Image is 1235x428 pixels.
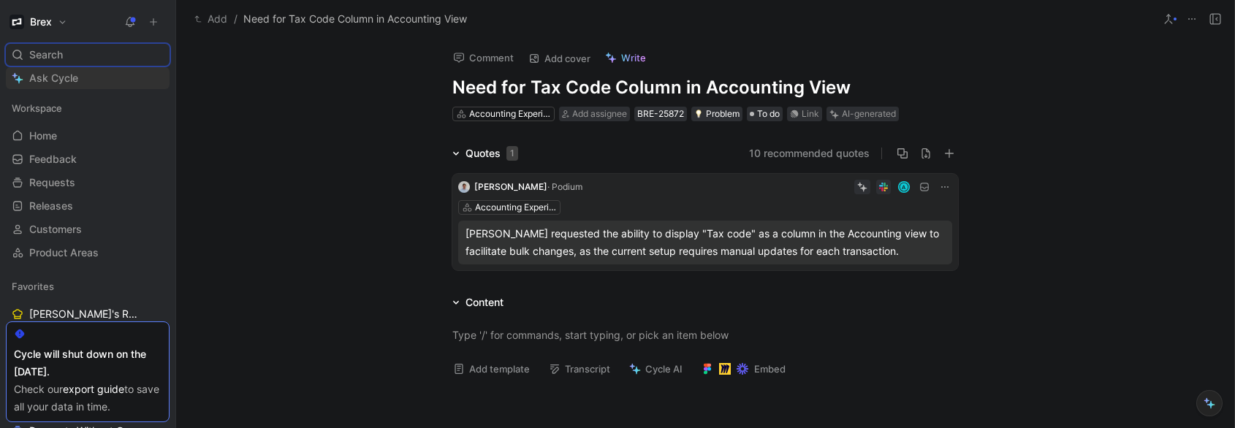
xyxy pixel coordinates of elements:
[29,245,99,260] span: Product Areas
[474,181,547,192] span: [PERSON_NAME]
[475,200,557,215] div: Accounting Experience
[6,148,170,170] a: Feedback
[694,107,740,121] div: Problem
[452,76,958,99] h1: Need for Tax Code Column in Accounting View
[6,242,170,264] a: Product Areas
[9,15,24,29] img: Brex
[637,107,684,121] div: BRE-25872
[747,107,783,121] div: To do
[842,107,896,121] div: AI-generated
[6,97,170,119] div: Workspace
[12,101,62,115] span: Workspace
[14,381,161,416] div: Check our to save all your data in time.
[29,199,73,213] span: Releases
[14,345,161,381] div: Cycle will shut down on the [DATE].
[695,359,792,379] button: Embed
[6,218,170,240] a: Customers
[234,10,237,28] span: /
[522,48,597,69] button: Add cover
[465,145,518,162] div: Quotes
[30,15,52,28] h1: Brex
[691,107,742,121] div: 💡Problem
[29,222,82,237] span: Customers
[6,195,170,217] a: Releases
[29,129,57,143] span: Home
[6,12,71,32] button: BrexBrex
[465,225,945,260] div: [PERSON_NAME] requested the ability to display "Tax code" as a column in the Accounting view to f...
[446,294,509,311] div: Content
[623,359,689,379] button: Cycle AI
[621,51,646,64] span: Write
[598,47,653,68] button: Write
[6,303,170,325] a: [PERSON_NAME]'s Requests
[6,67,170,89] a: Ask Cycle
[29,152,77,167] span: Feedback
[29,307,138,321] span: [PERSON_NAME]'s Requests
[469,107,551,121] div: Accounting Experience
[191,10,231,28] button: Add
[802,107,819,121] div: Link
[29,175,75,190] span: Requests
[12,279,54,294] span: Favorites
[446,145,524,162] div: Quotes1
[900,183,909,192] div: A
[506,146,518,161] div: 1
[572,108,627,119] span: Add assignee
[63,383,124,395] a: export guide
[542,359,617,379] button: Transcript
[547,181,582,192] span: · Podium
[446,359,536,379] button: Add template
[6,172,170,194] a: Requests
[749,145,870,162] button: 10 recommended quotes
[243,10,467,28] span: Need for Tax Code Column in Accounting View
[6,44,170,66] div: Search
[458,181,470,193] img: 1896153886098_6eb4a0aa3c2e1dc6246a_192.jpg
[757,107,780,121] span: To do
[6,275,170,297] div: Favorites
[446,47,520,68] button: Comment
[465,294,503,311] div: Content
[29,69,78,87] span: Ask Cycle
[694,110,703,118] img: 💡
[6,125,170,147] a: Home
[29,46,63,64] span: Search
